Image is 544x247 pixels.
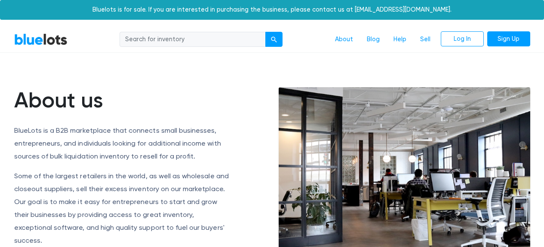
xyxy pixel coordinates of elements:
a: Log In [441,31,484,47]
input: Search for inventory [120,32,266,47]
p: BlueLots is a B2B marketplace that connects small businesses, entrepreneurs, and individuals look... [14,124,231,163]
h1: About us [14,87,231,113]
p: Some of the largest retailers in the world, as well as wholesale and closeout suppliers, sell the... [14,170,231,247]
a: Sell [413,31,437,48]
a: Sign Up [487,31,530,47]
a: About [328,31,360,48]
a: BlueLots [14,33,68,46]
a: Blog [360,31,387,48]
a: Help [387,31,413,48]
